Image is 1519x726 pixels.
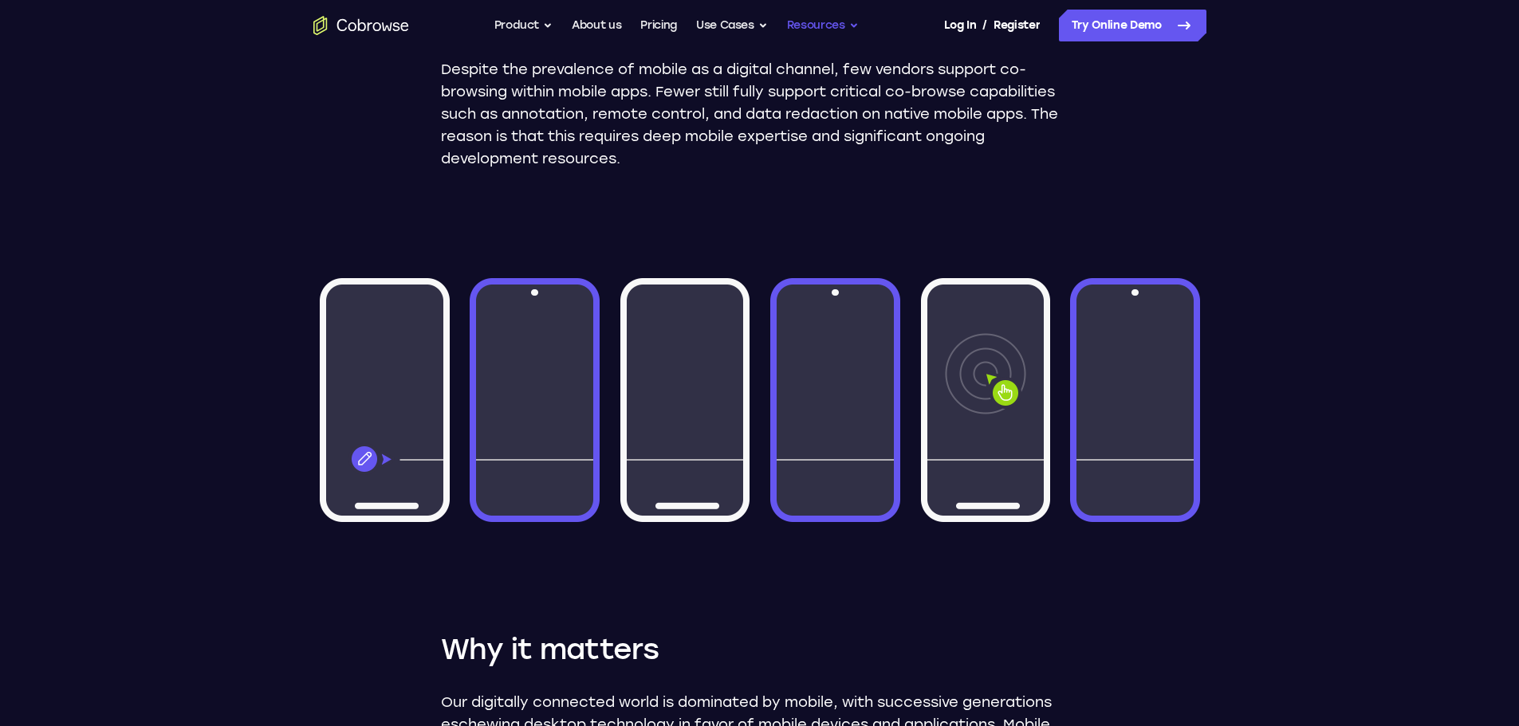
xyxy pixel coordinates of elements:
a: Pricing [640,10,677,41]
button: Product [494,10,553,41]
button: Use Cases [696,10,768,41]
a: Go to the home page [313,16,409,35]
span: / [982,16,987,35]
a: Register [994,10,1040,41]
p: Despite the prevalence of mobile as a digital channel, few vendors support co-browsing within mob... [441,58,1079,170]
button: Resources [787,10,859,41]
a: Log In [944,10,976,41]
img: Window wireframes with cobrowse components [313,246,1206,554]
a: About us [572,10,621,41]
h2: Why it matters [441,630,1079,669]
a: Try Online Demo [1059,10,1206,41]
